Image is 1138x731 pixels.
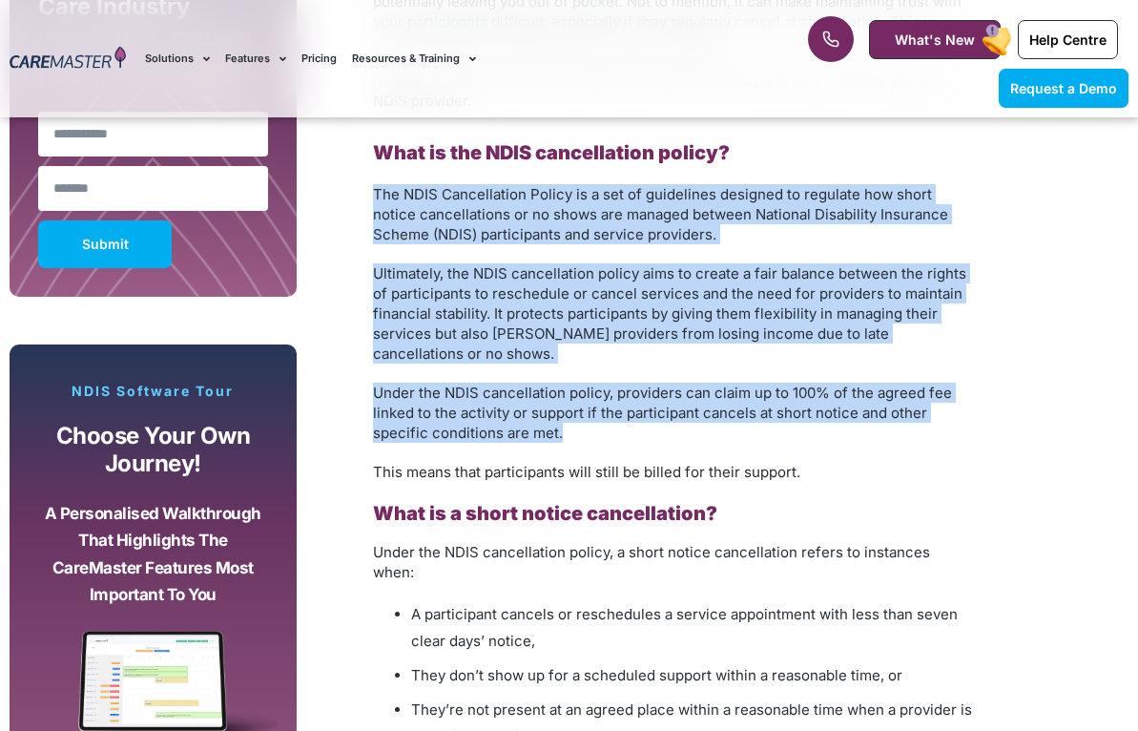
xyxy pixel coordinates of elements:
[1010,80,1117,96] span: Request a Demo
[43,423,263,477] p: Choose your own journey!
[373,185,948,243] span: The NDIS Cancellation Policy is a set of guidelines designed to regulate how short notice cancell...
[373,502,717,525] b: What is a short notice cancellation?
[352,27,476,91] a: Resources & Training
[43,500,263,609] p: A personalised walkthrough that highlights the CareMaster features most important to you
[411,666,902,684] span: They don’t show up for a scheduled support within a reasonable time, or
[29,383,278,400] p: NDIS Software Tour
[38,220,172,268] button: Submit
[373,384,952,442] span: Under the NDIS cancellation policy, providers can claim up to 100% of the agreed fee linked to th...
[145,27,726,91] nav: Menu
[999,69,1128,108] a: Request a Demo
[301,27,337,91] a: Pricing
[10,46,126,72] img: CareMaster Logo
[373,264,966,363] span: Ultimately, the NDIS cancellation policy aims to create a fair balance between the rights of part...
[1029,31,1107,48] span: Help Centre
[373,543,930,581] span: Under the NDIS cancellation policy, a short notice cancellation refers to instances when:
[373,141,730,164] b: What is the NDIS cancellation policy?
[411,605,958,650] span: A participant cancels or reschedules a service appointment with less than seven clear days’ notice,
[145,27,210,91] a: Solutions
[869,20,1001,59] a: What's New
[82,240,129,249] span: Submit
[373,463,800,481] span: This means that participants will still be billed for their support.
[895,31,975,48] span: What's New
[225,27,286,91] a: Features
[1018,20,1118,59] a: Help Centre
